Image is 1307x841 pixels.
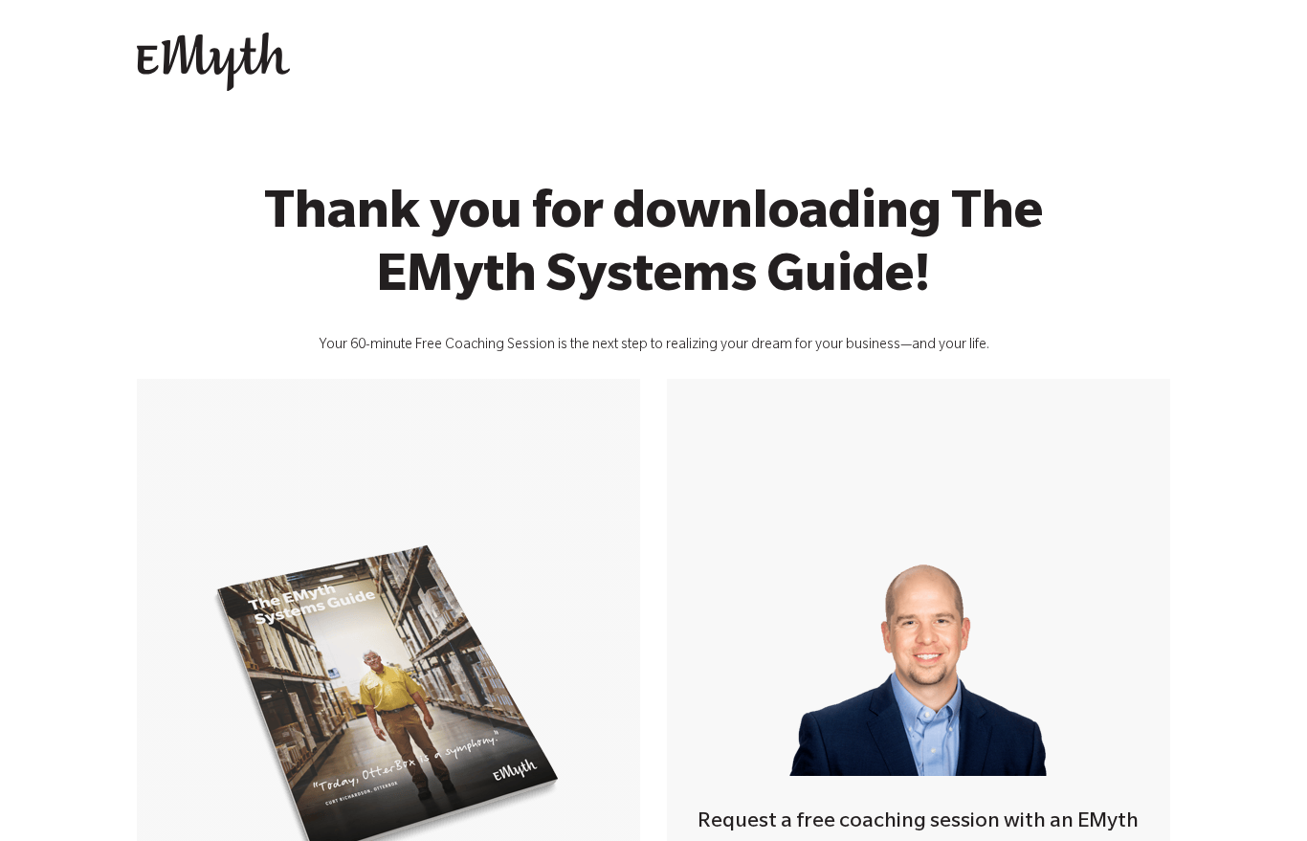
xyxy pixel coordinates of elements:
[781,528,1056,776] img: Smart-business-coach.png
[194,187,1113,313] h1: Thank you for downloading The EMyth Systems Guide!
[1211,749,1307,841] iframe: Chat Widget
[137,33,290,92] img: EMyth
[319,339,989,354] span: Your 60-minute Free Coaching Session is the next step to realizing your dream for your business—a...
